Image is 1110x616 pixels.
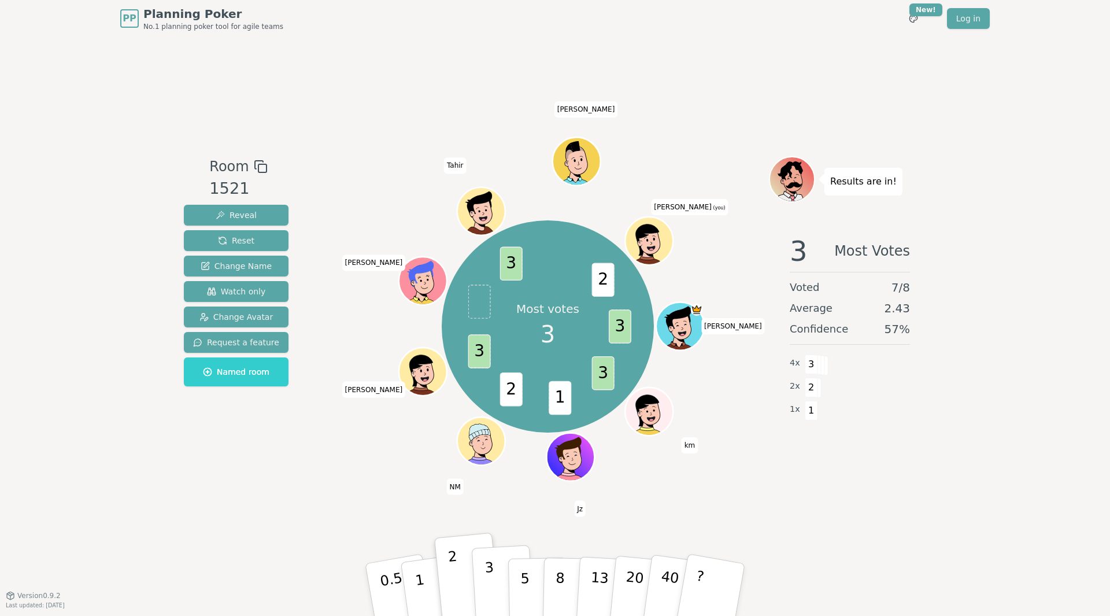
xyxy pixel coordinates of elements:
span: Change Name [201,260,272,272]
span: 3 [592,356,615,390]
span: Click to change your name [444,158,467,174]
span: 3 [790,237,808,265]
span: Reveal [216,209,257,221]
span: No.1 planning poker tool for agile teams [143,22,283,31]
span: 1 [805,401,818,420]
button: Change Name [184,256,288,276]
span: 4 x [790,357,800,370]
span: 7 / 8 [891,279,910,296]
button: Named room [184,357,288,386]
p: Most votes [516,301,579,317]
button: Change Avatar [184,307,288,327]
span: 1 x [790,403,800,416]
span: Click to change your name [651,199,728,215]
span: 3 [468,334,491,368]
span: Click to change your name [701,318,765,334]
span: Click to change your name [682,437,698,453]
span: 2.43 [884,300,910,316]
span: Click to change your name [574,501,586,517]
span: 2 [500,372,523,407]
button: Version0.9.2 [6,591,61,600]
span: Most Votes [834,237,910,265]
span: Last updated: [DATE] [6,602,65,608]
span: (you) [712,205,726,211]
button: New! [903,8,924,29]
div: 1521 [209,177,267,201]
span: 3 [541,317,555,352]
span: Average [790,300,832,316]
span: Click to change your name [342,382,406,398]
span: Change Avatar [199,311,273,323]
span: Click to change your name [447,479,464,495]
p: Results are in! [830,174,897,190]
span: Version 0.9.2 [17,591,61,600]
button: Reset [184,230,288,251]
span: 57 % [885,321,910,337]
p: 2 [447,548,462,611]
span: 2 x [790,380,800,393]
span: Watch only [207,286,266,297]
span: 2 [805,378,818,397]
span: 3 [500,247,523,281]
span: Click to change your name [342,255,406,271]
span: Reset [218,235,254,246]
button: Click to change your avatar [627,219,672,264]
span: Confidence [790,321,848,337]
a: Log in [947,8,990,29]
span: Room [209,156,249,177]
span: PP [123,12,136,25]
button: Reveal [184,205,288,226]
span: 3 [609,309,631,344]
span: Planning Poker [143,6,283,22]
span: Stephen is the host [691,304,703,316]
div: New! [909,3,942,16]
a: PPPlanning PokerNo.1 planning poker tool for agile teams [120,6,283,31]
span: Click to change your name [554,102,618,118]
span: 1 [549,381,572,415]
button: Watch only [184,281,288,302]
span: Voted [790,279,820,296]
button: Request a feature [184,332,288,353]
span: 2 [592,263,615,297]
span: Named room [203,366,269,378]
span: 3 [805,355,818,374]
span: Request a feature [193,337,279,348]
